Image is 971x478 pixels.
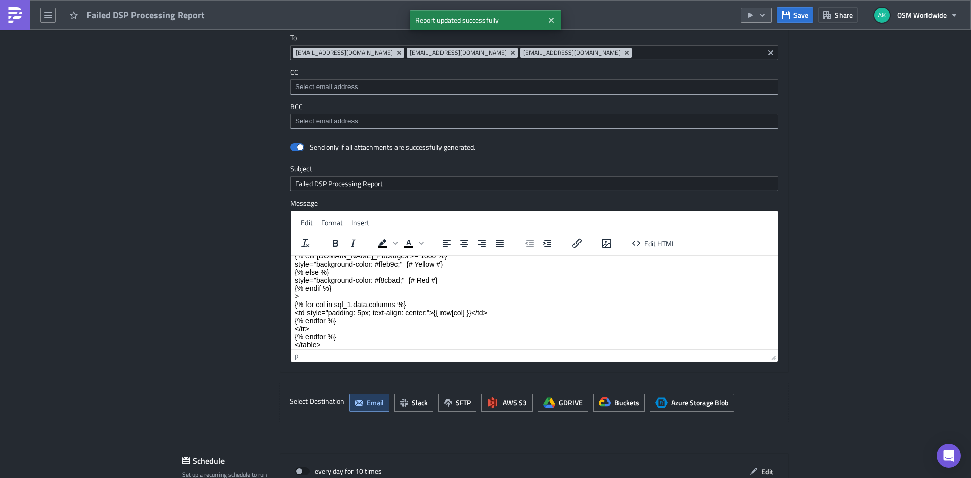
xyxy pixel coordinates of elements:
iframe: Rich Text Area [291,256,778,349]
span: Failed DSP Processing Report [86,9,206,21]
button: Justify [491,236,508,250]
button: Slack [394,394,433,412]
button: Azure Storage BlobAzure Storage Blob [650,394,734,412]
button: Clear selected items [765,47,777,59]
span: Email [367,397,384,408]
button: GDRIVE [538,394,588,412]
div: Background color [374,236,400,250]
span: Edit HTML [644,238,675,248]
button: Increase indent [539,236,556,250]
button: Remove Tag [395,48,404,58]
button: Align left [438,236,455,250]
button: Align center [456,236,473,250]
div: Schedule [182,453,280,468]
button: Clear formatting [297,236,314,250]
button: Remove Tag [509,48,518,58]
span: Insert [351,217,369,228]
span: Buckets [614,397,639,408]
button: Share [818,7,858,23]
label: CC [290,68,778,77]
span: Edit [301,217,313,228]
label: BCC [290,102,778,111]
span: Share [835,10,853,20]
button: AWS S3 [481,394,533,412]
div: p [295,350,298,361]
span: Format [321,217,343,228]
input: Select em ail add ress [293,116,775,126]
span: Azure Storage Blob [671,397,729,408]
label: Message [290,199,778,208]
span: [EMAIL_ADDRESS][DOMAIN_NAME] [296,48,393,57]
span: Edit [761,466,773,477]
span: Azure Storage Blob [655,397,668,409]
button: Remove Tag [623,48,632,58]
img: PushMetrics [7,7,23,23]
button: Bold [327,236,344,250]
span: Save [793,10,808,20]
span: SFTP [456,397,471,408]
span: OSM Worldwide [897,10,947,20]
button: Buckets [593,394,645,412]
label: To [290,33,778,42]
span: [EMAIL_ADDRESS][DOMAIN_NAME] [523,48,621,57]
button: Insert/edit link [568,236,586,250]
button: Save [777,7,813,23]
span: [EMAIL_ADDRESS][DOMAIN_NAME] [410,48,507,57]
span: GDRIVE [559,397,583,408]
label: Select Destination [290,394,344,409]
button: Decrease indent [521,236,538,250]
button: SFTP [438,394,476,412]
button: Close [544,13,559,28]
button: Email [349,394,389,412]
button: Align right [473,236,491,250]
div: Send only if all attachments are successfully generated. [310,143,475,152]
div: Text color [400,236,425,250]
div: Open Intercom Messenger [937,444,961,468]
div: Resize [767,350,778,362]
span: Report updated successfully [410,10,544,30]
span: Slack [412,397,428,408]
span: AWS S3 [503,397,527,408]
img: Avatar [873,7,891,24]
button: OSM Worldwide [868,4,963,26]
button: Insert/edit image [598,236,615,250]
input: Select em ail add ress [293,82,775,92]
button: Edit HTML [628,236,679,250]
label: Subject [290,164,778,173]
button: Italic [344,236,362,250]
